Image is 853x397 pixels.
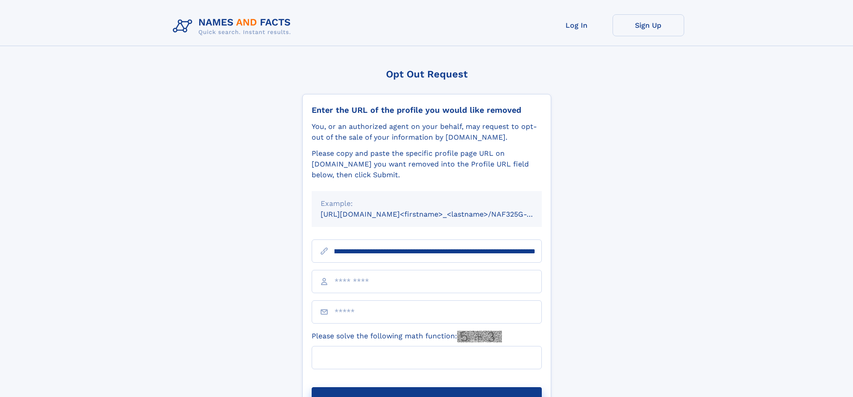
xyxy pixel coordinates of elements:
[312,331,502,342] label: Please solve the following math function:
[613,14,684,36] a: Sign Up
[541,14,613,36] a: Log In
[302,68,551,80] div: Opt Out Request
[169,14,298,38] img: Logo Names and Facts
[312,148,542,180] div: Please copy and paste the specific profile page URL on [DOMAIN_NAME] you want removed into the Pr...
[321,210,559,218] small: [URL][DOMAIN_NAME]<firstname>_<lastname>/NAF325G-xxxxxxxx
[321,198,533,209] div: Example:
[312,121,542,143] div: You, or an authorized agent on your behalf, may request to opt-out of the sale of your informatio...
[312,105,542,115] div: Enter the URL of the profile you would like removed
